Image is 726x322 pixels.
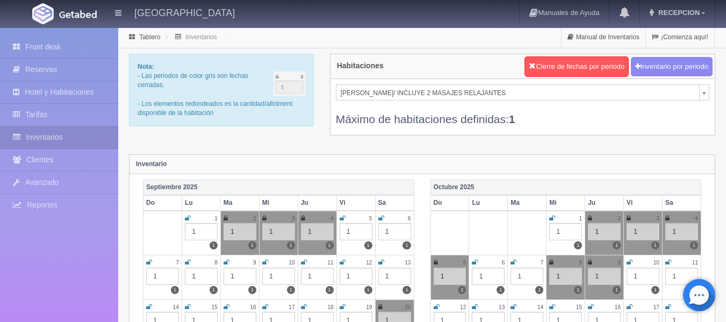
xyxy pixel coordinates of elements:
[340,268,372,285] div: 1
[547,195,585,211] th: Mi
[524,56,629,77] button: Cierre de fechas por periodo
[617,260,621,266] small: 9
[171,286,179,294] label: 1
[656,9,700,17] span: RECEPCION
[499,304,505,310] small: 13
[327,260,333,266] small: 11
[366,260,372,266] small: 12
[692,260,698,266] small: 11
[301,223,334,240] div: 1
[458,286,466,294] label: 1
[460,304,466,310] small: 12
[340,223,372,240] div: 1
[576,304,582,310] small: 15
[248,241,256,249] label: 1
[588,223,621,240] div: 1
[336,195,375,211] th: Vi
[375,195,414,211] th: Sa
[615,304,621,310] small: 16
[469,195,508,211] th: Lu
[562,27,645,48] a: Manual de Inventarios
[289,260,294,266] small: 10
[631,57,713,77] button: Inventario por periodo
[185,33,217,41] a: Inventarios
[210,241,218,249] label: 1
[210,286,218,294] label: 1
[330,216,334,221] small: 4
[656,216,659,221] small: 3
[653,260,659,266] small: 10
[185,223,218,240] div: 1
[214,216,218,221] small: 1
[497,286,505,294] label: 1
[287,286,295,294] label: 1
[301,268,334,285] div: 1
[653,304,659,310] small: 17
[535,286,543,294] label: 1
[250,304,256,310] small: 16
[287,241,295,249] label: 1
[613,286,621,294] label: 1
[511,268,543,285] div: 1
[574,241,582,249] label: 1
[651,286,659,294] label: 1
[408,216,411,221] small: 6
[665,268,698,285] div: 1
[502,260,505,266] small: 6
[613,241,621,249] label: 1
[405,260,411,266] small: 13
[364,241,372,249] label: 1
[695,216,698,221] small: 4
[176,260,179,266] small: 7
[574,286,582,294] label: 1
[336,101,709,127] div: Máximo de habitaciones definidas:
[463,260,466,266] small: 5
[327,304,333,310] small: 18
[579,260,583,266] small: 8
[185,268,218,285] div: 1
[541,260,544,266] small: 7
[434,268,466,285] div: 1
[378,223,411,240] div: 1
[364,286,372,294] label: 1
[143,180,414,195] th: Septiembre 2025
[646,27,714,48] a: ¡Comienza aquí!
[402,286,411,294] label: 1
[59,10,97,18] img: Getabed
[220,195,259,211] th: Ma
[430,195,469,211] th: Do
[143,195,182,211] th: Do
[341,85,695,101] span: [PERSON_NAME]/ INCLUYE 2 MASAJES RELAJANTES
[508,195,547,211] th: Ma
[248,286,256,294] label: 1
[366,304,372,310] small: 19
[253,260,256,266] small: 9
[690,241,698,249] label: 1
[139,33,160,41] a: Tablero
[627,268,659,285] div: 1
[173,304,179,310] small: 14
[146,268,179,285] div: 1
[32,3,54,24] img: Getabed
[326,241,334,249] label: 1
[289,304,294,310] small: 17
[253,216,256,221] small: 2
[617,216,621,221] small: 2
[651,241,659,249] label: 1
[274,71,305,96] img: cutoff.png
[298,195,336,211] th: Ju
[665,223,698,240] div: 1
[663,195,701,211] th: Sa
[129,54,314,126] div: - Las periodos de color gris son fechas cerradas. - Los elementos redondeados es la cantidad/allo...
[182,195,220,211] th: Lu
[549,268,582,285] div: 1
[430,180,701,195] th: Octubre 2025
[134,5,235,19] h4: [GEOGRAPHIC_DATA]
[537,304,543,310] small: 14
[212,304,218,310] small: 15
[369,216,372,221] small: 5
[402,241,411,249] label: 1
[624,195,663,211] th: Vi
[262,268,295,285] div: 1
[224,223,256,240] div: 1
